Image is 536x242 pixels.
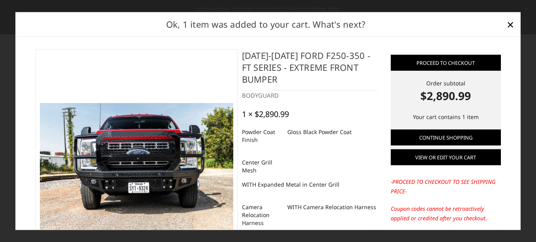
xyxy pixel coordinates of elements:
[391,129,501,145] a: Continue Shopping
[391,55,501,70] a: Proceed to checkout
[391,87,501,104] strong: $2,890.99
[287,125,352,139] dd: Gloss Black Powder Coat
[391,79,501,104] div: Order subtotal
[242,110,289,119] div: 1 × $2,890.99
[507,15,514,32] span: ×
[242,125,281,147] dt: Powder Coat Finish
[391,112,501,121] p: Your cart contains 1 item
[242,91,378,100] div: BODYGUARD
[391,204,501,223] p: Coupon codes cannot be retroactively applied or credited after you checkout.
[242,49,378,91] h4: [DATE]-[DATE] Ford F250-350 - FT Series - Extreme Front Bumper
[242,155,281,178] dt: Center Grill Mesh
[504,18,517,30] a: Close
[287,200,376,214] dd: WITH Camera Relocation Harness
[391,149,501,165] a: View or edit your cart
[242,200,281,230] dt: Camera Relocation Harness
[391,177,501,196] p: -PROCEED TO CHECKOUT TO SEE SHIPPING PRICE-
[242,178,339,192] dd: WITH Expanded Metal in Center Grill
[28,18,504,31] h2: Ok, 1 item was added to your cart. What's next?
[40,103,233,232] img: 2023-2025 Ford F250-350 - FT Series - Extreme Front Bumper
